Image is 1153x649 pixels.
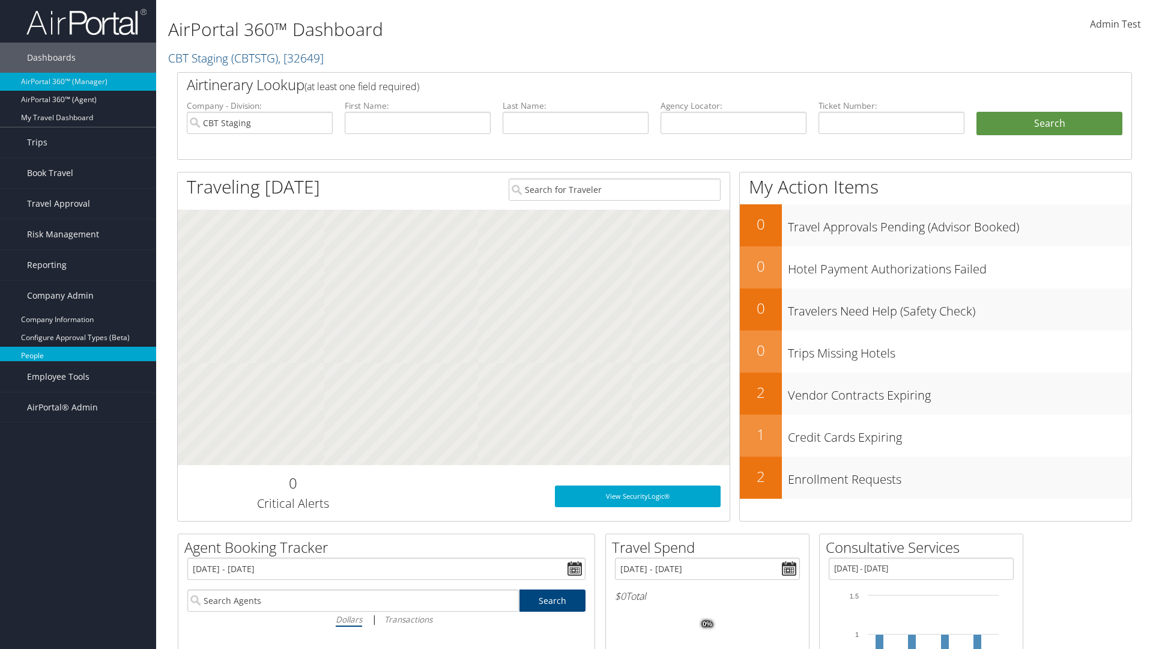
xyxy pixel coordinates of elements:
h3: Travelers Need Help (Safety Check) [788,297,1131,320]
span: Trips [27,127,47,157]
label: First Name: [345,100,491,112]
h2: 2 [740,382,782,403]
span: ( CBTSTG ) [231,50,278,66]
input: Search for Traveler [509,178,721,201]
h2: 0 [740,214,782,234]
h2: 0 [187,473,399,493]
span: (at least one field required) [304,80,419,93]
input: Search Agents [187,590,519,612]
h3: Hotel Payment Authorizations Failed [788,255,1131,278]
i: Dollars [336,614,362,625]
a: 2Enrollment Requests [740,457,1131,499]
span: Dashboards [27,43,76,73]
span: Risk Management [27,219,99,249]
h2: Airtinerary Lookup [187,75,1043,95]
h2: 0 [740,298,782,318]
a: 0Hotel Payment Authorizations Failed [740,246,1131,288]
label: Agency Locator: [661,100,806,112]
h3: Trips Missing Hotels [788,339,1131,362]
span: Employee Tools [27,362,89,392]
label: Company - Division: [187,100,333,112]
button: Search [976,112,1122,136]
span: , [ 32649 ] [278,50,324,66]
h2: Travel Spend [612,537,809,558]
h1: Traveling [DATE] [187,174,320,200]
a: Admin Test [1090,6,1141,43]
span: Company Admin [27,281,94,311]
span: AirPortal® Admin [27,392,98,422]
label: Ticket Number: [819,100,964,112]
tspan: 1.5 [850,593,859,600]
a: 0Travelers Need Help (Safety Check) [740,288,1131,331]
img: airportal-logo.png [26,8,147,36]
a: 1Credit Cards Expiring [740,415,1131,457]
h2: 2 [740,466,782,487]
div: | [187,612,586,627]
tspan: 1 [855,631,859,638]
i: Transactions [384,614,432,625]
a: 0Travel Approvals Pending (Advisor Booked) [740,204,1131,246]
h2: Consultative Services [826,537,1023,558]
h6: Total [615,590,800,603]
h2: Agent Booking Tracker [184,537,595,558]
h3: Enrollment Requests [788,465,1131,488]
tspan: 0% [703,621,712,628]
h3: Vendor Contracts Expiring [788,381,1131,404]
h3: Critical Alerts [187,495,399,512]
h1: My Action Items [740,174,1131,200]
span: Reporting [27,250,67,280]
label: Last Name: [503,100,649,112]
a: 2Vendor Contracts Expiring [740,373,1131,415]
a: View SecurityLogic® [555,486,721,507]
span: Admin Test [1090,17,1141,31]
span: Book Travel [27,158,73,188]
span: $0 [615,590,626,603]
h1: AirPortal 360™ Dashboard [168,17,817,42]
h2: 1 [740,424,782,445]
a: CBT Staging [168,50,324,66]
a: 0Trips Missing Hotels [740,331,1131,373]
span: Travel Approval [27,189,90,219]
h2: 0 [740,340,782,361]
h3: Travel Approvals Pending (Advisor Booked) [788,213,1131,236]
h2: 0 [740,256,782,276]
a: Search [519,590,586,612]
h3: Credit Cards Expiring [788,423,1131,446]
